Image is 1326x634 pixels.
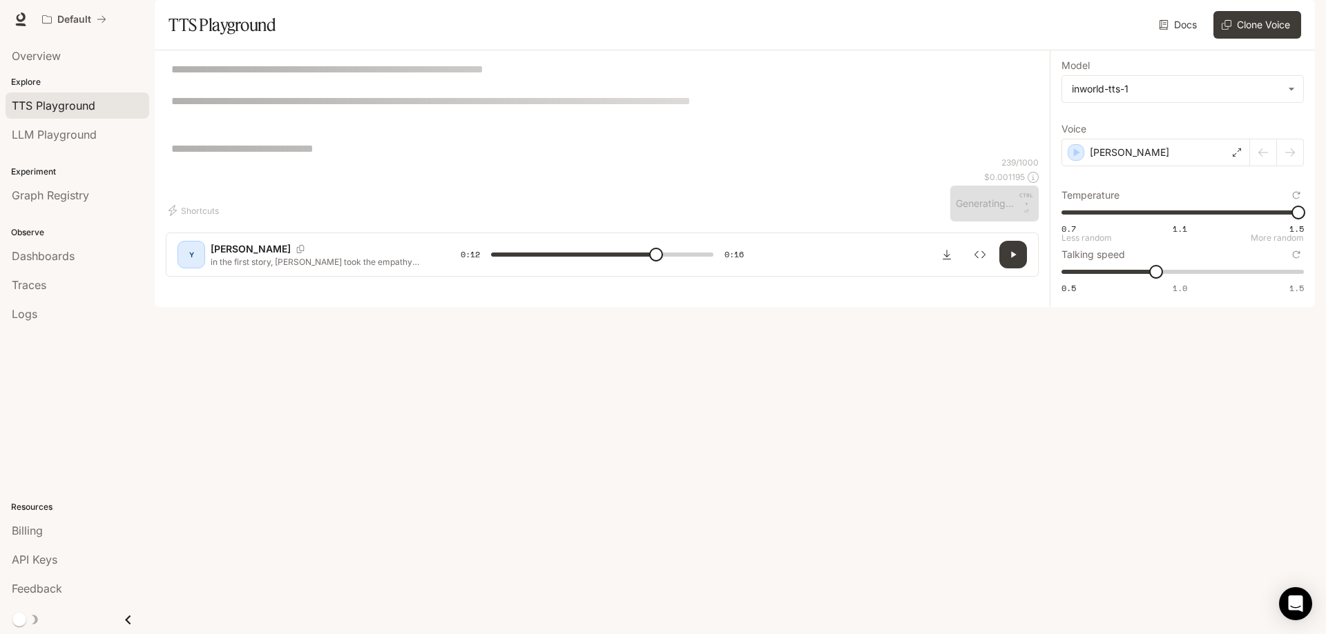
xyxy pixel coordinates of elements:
[166,199,224,221] button: Shortcuts
[211,242,291,256] p: [PERSON_NAME]
[966,241,994,268] button: Inspect
[933,241,961,268] button: Download audio
[1156,11,1202,39] a: Docs
[1061,61,1090,70] p: Model
[1001,157,1039,168] p: 239 / 1000
[291,245,310,253] button: Copy Voice ID
[724,248,744,261] span: 0:16
[1289,282,1304,294] span: 1.5
[1289,223,1304,235] span: 1.5
[1072,82,1281,96] div: inworld-tts-1
[1289,188,1304,203] button: Reset to default
[57,14,91,26] p: Default
[1090,146,1169,159] p: [PERSON_NAME]
[169,11,276,39] h1: TTS Playground
[1061,282,1076,294] span: 0.5
[1061,234,1112,242] p: Less random
[1173,223,1187,235] span: 1.1
[1213,11,1301,39] button: Clone Voice
[211,256,427,268] p: in the first story, [PERSON_NAME] took the empathy journey and became a navie. [PERSON_NAME] and ...
[1279,587,1312,620] div: Open Intercom Messenger
[180,244,202,266] div: Y
[1061,124,1086,134] p: Voice
[1061,250,1125,259] p: Talking speed
[36,6,113,33] button: All workspaces
[461,248,480,261] span: 0:12
[1173,282,1187,294] span: 1.0
[1061,190,1120,200] p: Temperature
[1289,247,1304,262] button: Reset to default
[1061,223,1076,235] span: 0.7
[1062,76,1303,102] div: inworld-tts-1
[1251,234,1304,242] p: More random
